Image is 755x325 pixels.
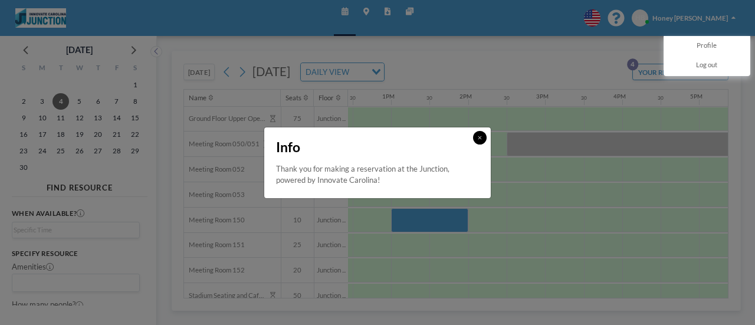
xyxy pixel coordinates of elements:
[664,56,750,75] a: Log out
[697,41,717,51] span: Profile
[276,163,480,186] p: Thank you for making a reservation at the Junction, powered by Innovate Carolina!
[696,61,717,70] span: Log out
[664,37,750,56] a: Profile
[276,139,300,156] span: Info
